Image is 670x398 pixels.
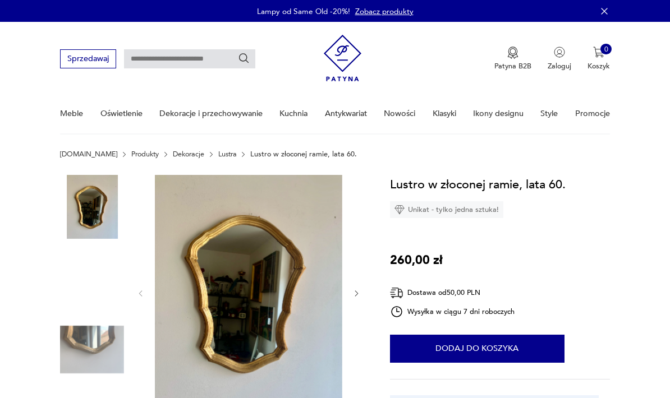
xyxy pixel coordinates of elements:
[238,53,250,65] button: Szukaj
[394,205,405,215] img: Ikona diamentu
[131,150,159,158] a: Produkty
[279,94,308,133] a: Kuchnia
[218,150,237,158] a: Lustra
[600,44,612,55] div: 0
[173,150,204,158] a: Dekoracje
[60,175,124,239] img: Zdjęcie produktu Lustro w złoconej ramie, lata 60.
[250,150,357,158] p: Lustro w złoconej ramie, lata 60.
[325,94,367,133] a: Antykwariat
[60,56,116,63] a: Sprzedawaj
[548,47,571,71] button: Zaloguj
[384,94,415,133] a: Nowości
[494,47,531,71] button: Patyna B2B
[390,286,515,300] div: Dostawa od 50,00 PLN
[60,94,83,133] a: Meble
[60,318,124,382] img: Zdjęcie produktu Lustro w złoconej ramie, lata 60.
[100,94,143,133] a: Oświetlenie
[390,286,403,300] img: Ikona dostawy
[494,61,531,71] p: Patyna B2B
[159,94,263,133] a: Dekoracje i przechowywanie
[554,47,565,58] img: Ikonka użytkownika
[433,94,456,133] a: Klasyki
[588,47,610,71] button: 0Koszyk
[548,61,571,71] p: Zaloguj
[390,335,565,363] button: Dodaj do koszyka
[494,47,531,71] a: Ikona medaluPatyna B2B
[390,305,515,318] div: Wysyłka w ciągu 7 dni roboczych
[355,6,414,17] a: Zobacz produkty
[588,61,610,71] p: Koszyk
[390,175,566,194] h1: Lustro w złoconej ramie, lata 60.
[507,47,518,59] img: Ikona medalu
[60,49,116,68] button: Sprzedawaj
[257,6,350,17] p: Lampy od Same Old -20%!
[390,201,503,218] div: Unikat - tylko jedna sztuka!
[60,150,117,158] a: [DOMAIN_NAME]
[593,47,604,58] img: Ikona koszyka
[390,251,443,270] p: 260,00 zł
[540,94,558,133] a: Style
[324,31,361,85] img: Patyna - sklep z meblami i dekoracjami vintage
[60,246,124,310] img: Zdjęcie produktu Lustro w złoconej ramie, lata 60.
[473,94,524,133] a: Ikony designu
[575,94,610,133] a: Promocje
